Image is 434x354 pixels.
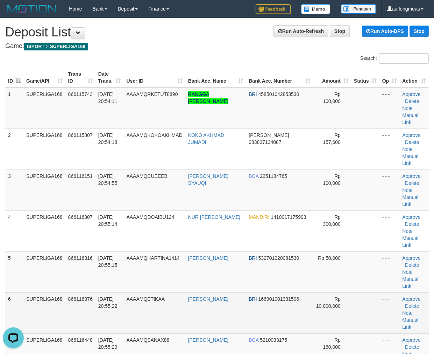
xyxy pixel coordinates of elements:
a: Manual Link [402,112,418,125]
span: Copy 1410017175993 to clipboard [271,214,306,220]
td: SUPERLIGA168 [23,169,65,210]
th: Trans ID: activate to sort column ascending [65,68,95,88]
td: 1 [5,88,23,129]
a: Manual Link [402,276,418,289]
span: [DATE] 20:55:14 [98,214,118,227]
span: AAAAMQHARTINA1414 [126,255,179,261]
span: 866116307 [68,214,93,220]
span: BRI [249,255,257,261]
input: Search: [379,53,429,64]
span: [DATE] 20:54:18 [98,132,118,145]
img: MOTION_logo.png [5,4,58,14]
td: SUPERLIGA168 [23,129,65,169]
span: Copy 5210033175 to clipboard [260,337,287,343]
a: Delete [405,344,419,350]
a: Manual Link [402,235,418,248]
a: Delete [405,262,419,268]
td: - - - [379,210,400,251]
span: AAAAMQCUEEEB [126,173,167,179]
a: Approve [402,255,420,261]
h4: Game: [5,43,429,50]
td: - - - [379,129,400,169]
th: Action: activate to sort column ascending [399,68,429,88]
td: SUPERLIGA168 [23,292,65,333]
span: AAAAMQKOKOAKHMAD [126,132,182,138]
span: Rp 50,000 [318,255,341,261]
span: 866116151 [68,173,93,179]
span: ISPORT > SUPERLIGA168 [24,43,88,50]
a: [PERSON_NAME] SYAUQI [188,173,228,186]
a: Approve [402,296,420,302]
span: Rp 157,600 [323,132,341,145]
a: Note [402,105,413,111]
td: - - - [379,292,400,333]
td: - - - [379,88,400,129]
span: Copy 458501042853530 to clipboard [258,91,299,97]
span: 866116376 [68,296,93,302]
a: Approve [402,214,420,220]
button: Open LiveChat chat widget [3,3,24,24]
a: [PERSON_NAME] [188,296,228,302]
span: AAAAMQRKETUT8890 [126,91,178,97]
th: Date Trans.: activate to sort column ascending [95,68,124,88]
td: 3 [5,169,23,210]
a: Note [402,146,413,152]
a: Delete [405,221,419,227]
label: Search: [360,53,429,64]
a: Note [402,228,413,234]
a: [PERSON_NAME] [188,337,228,343]
span: Rp 100,000 [323,91,341,104]
th: Bank Acc. Name: activate to sort column ascending [185,68,246,88]
td: 4 [5,210,23,251]
a: Manual Link [402,317,418,330]
span: AAAAMQDOAIBU124 [126,214,174,220]
a: Run Auto-Refresh [273,25,328,37]
a: Delete [405,98,419,104]
a: Manual Link [402,194,418,207]
a: Note [402,187,413,193]
img: Feedback.jpg [256,4,291,14]
th: User ID: activate to sort column ascending [123,68,185,88]
span: Rp 10,000,000 [316,296,341,309]
span: Copy 166901001331506 to clipboard [258,296,299,302]
span: Rp 160,000 [323,337,341,350]
a: Stop [330,25,350,37]
span: Copy 083837134087 to clipboard [249,139,281,145]
td: 6 [5,292,23,333]
a: Run Auto-DPS [362,26,408,37]
span: 866115807 [68,132,93,138]
h1: Deposit List [5,25,429,39]
a: Delete [405,139,419,145]
img: Button%20Memo.svg [301,4,330,14]
td: - - - [379,251,400,292]
a: Delete [405,303,419,309]
a: Approve [402,132,420,138]
span: BCA [249,337,258,343]
span: [PERSON_NAME] [249,132,289,138]
th: Bank Acc. Number: activate to sort column ascending [246,68,313,88]
th: Op: activate to sort column ascending [379,68,400,88]
span: [DATE] 20:54:11 [98,91,118,104]
th: Status: activate to sort column ascending [351,68,379,88]
td: SUPERLIGA168 [23,251,65,292]
span: [DATE] 20:55:22 [98,296,118,309]
a: Stop [410,26,429,37]
span: [DATE] 20:54:55 [98,173,118,186]
th: Amount: activate to sort column ascending [313,68,351,88]
td: SUPERLIGA168 [23,88,65,129]
a: Note [402,310,413,316]
span: AAAAMQETIKAA [126,296,165,302]
span: Copy 532701020081530 to clipboard [258,255,299,261]
td: SUPERLIGA168 [23,210,65,251]
td: 2 [5,129,23,169]
a: Approve [402,91,420,97]
span: 866115743 [68,91,93,97]
span: MANDIRI [249,214,269,220]
th: Game/API: activate to sort column ascending [23,68,65,88]
a: Approve [402,173,420,179]
a: Delete [405,180,419,186]
span: [DATE] 20:55:29 [98,337,118,350]
th: ID: activate to sort column descending [5,68,23,88]
span: 866116316 [68,255,93,261]
span: Rp 100,000 [323,173,341,186]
